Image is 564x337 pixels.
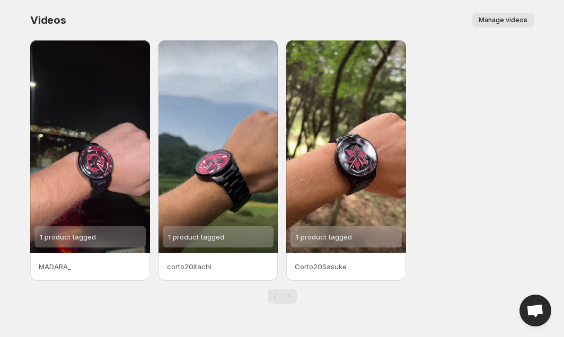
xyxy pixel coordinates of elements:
[519,295,551,326] div: Open chat
[296,233,352,241] span: 1 product tagged
[40,233,96,241] span: 1 product tagged
[472,13,534,28] button: Manage videos
[30,14,66,26] span: Videos
[39,261,142,272] p: MADARA_
[168,233,224,241] span: 1 product tagged
[268,289,297,304] nav: Pagination
[167,261,270,272] p: corto20itachi
[479,16,527,24] span: Manage videos
[295,261,398,272] p: Corto20Sasuke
